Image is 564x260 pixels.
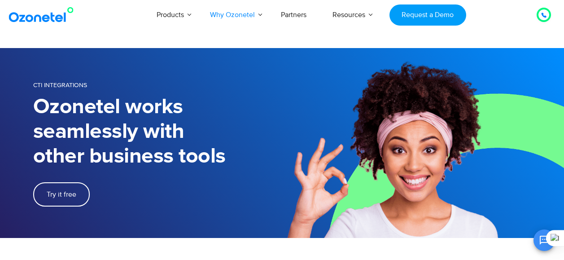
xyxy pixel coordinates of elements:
a: Request a Demo [389,4,466,26]
a: Try it free [33,182,90,207]
span: CTI Integrations [33,81,87,89]
button: Open chat [533,229,555,251]
span: Try it free [47,191,76,198]
h1: Ozonetel works seamlessly with other business tools [33,95,282,169]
